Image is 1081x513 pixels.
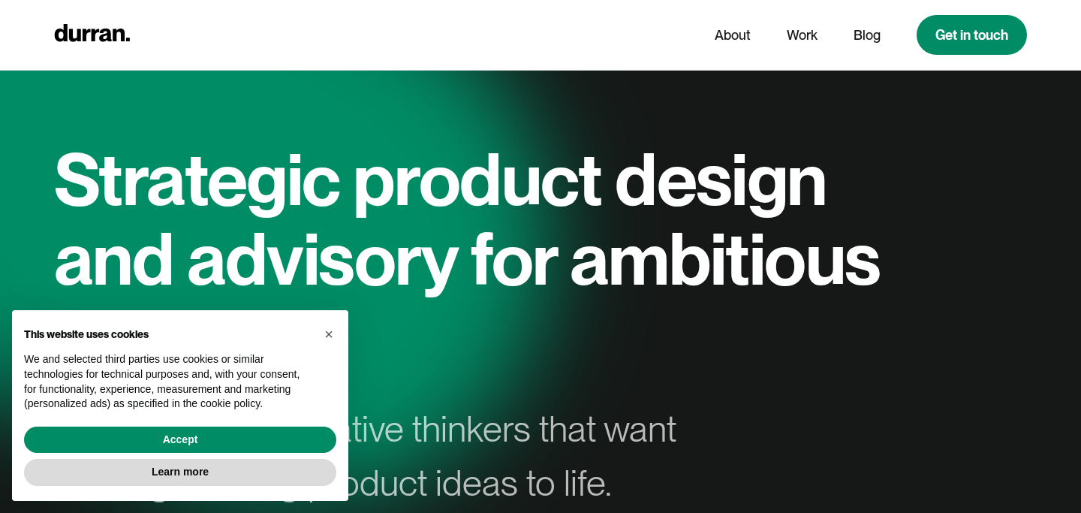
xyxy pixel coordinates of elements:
span: × [324,326,333,343]
p: We and selected third parties use cookies or similar technologies for technical purposes and, wit... [24,352,312,411]
button: Learn more [24,459,336,486]
button: Accept [24,427,336,454]
a: Get in touch [917,15,1027,55]
h1: Strategic product design and advisory for ambitious founders [54,140,895,378]
button: Close this notice [317,322,341,346]
a: Work [787,21,818,50]
a: About [715,21,751,50]
h2: This website uses cookies [24,328,312,341]
div: Our clients are creative thinkers that want to bring their big product ideas to life. [54,402,703,510]
a: home [54,20,130,50]
a: Blog [854,21,881,50]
